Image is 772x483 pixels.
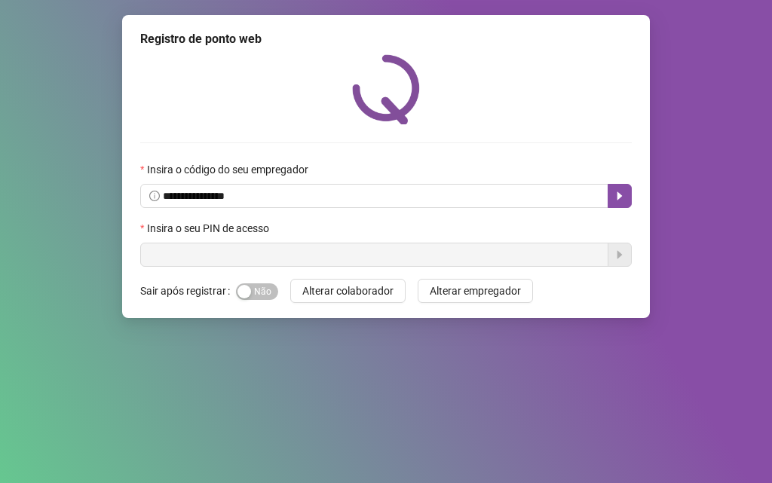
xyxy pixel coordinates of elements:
[149,191,160,201] span: info-circle
[614,190,626,202] span: caret-right
[430,283,521,299] span: Alterar empregador
[140,161,318,178] label: Insira o código do seu empregador
[290,279,406,303] button: Alterar colaborador
[352,54,420,124] img: QRPoint
[140,30,632,48] div: Registro de ponto web
[140,279,236,303] label: Sair após registrar
[140,220,279,237] label: Insira o seu PIN de acesso
[302,283,394,299] span: Alterar colaborador
[418,279,533,303] button: Alterar empregador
